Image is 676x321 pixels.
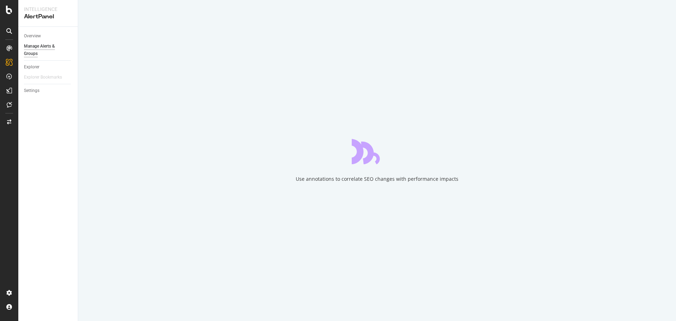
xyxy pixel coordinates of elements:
[24,63,73,71] a: Explorer
[24,74,62,81] div: Explorer Bookmarks
[24,74,69,81] a: Explorer Bookmarks
[24,43,66,57] div: Manage Alerts & Groups
[24,63,39,71] div: Explorer
[296,175,458,183] div: Use annotations to correlate SEO changes with performance impacts
[352,139,402,164] div: animation
[24,6,72,13] div: Intelligence
[24,87,73,94] a: Settings
[24,43,73,57] a: Manage Alerts & Groups
[24,87,39,94] div: Settings
[24,32,41,40] div: Overview
[24,13,72,21] div: AlertPanel
[24,32,73,40] a: Overview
